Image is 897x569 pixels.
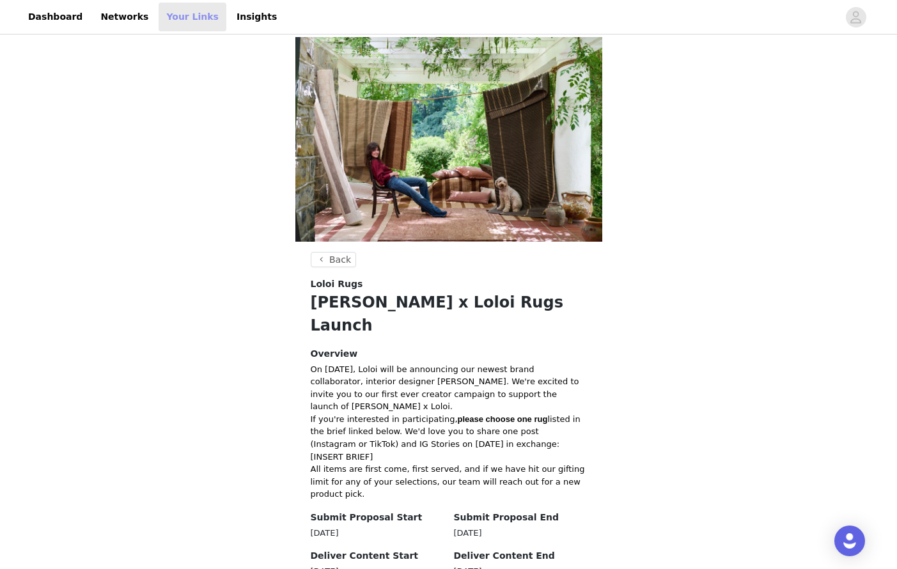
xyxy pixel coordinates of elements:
a: Dashboard [20,3,90,31]
h4: Overview [311,347,587,361]
a: Your Links [159,3,226,31]
h4: Deliver Content End [454,549,587,563]
h4: Submit Proposal End [454,511,587,524]
p: All items are first come, first served, and if we have hit our gifting limit for any of your sele... [311,463,587,501]
button: Back [311,252,357,267]
img: campaign image [295,37,602,242]
p: [INSERT BRIEF] [311,451,587,464]
h4: Submit Proposal Start [311,511,444,524]
p: On [DATE], Loloi will be announcing our newest brand collaborator, interior designer [PERSON_NAME... [311,363,587,413]
h1: [PERSON_NAME] x Loloi Rugs Launch [311,291,587,337]
h4: Deliver Content Start [311,549,444,563]
p: If you're interested in participating, listed in the brief linked below. We'd love you to share o... [311,413,587,451]
div: Open Intercom Messenger [834,526,865,556]
span: Loloi Rugs [311,277,363,291]
a: Insights [229,3,285,31]
div: avatar [850,7,862,27]
div: [DATE] [311,527,444,540]
span: please choose one rug [458,414,548,424]
a: Networks [93,3,156,31]
div: [DATE] [454,527,587,540]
